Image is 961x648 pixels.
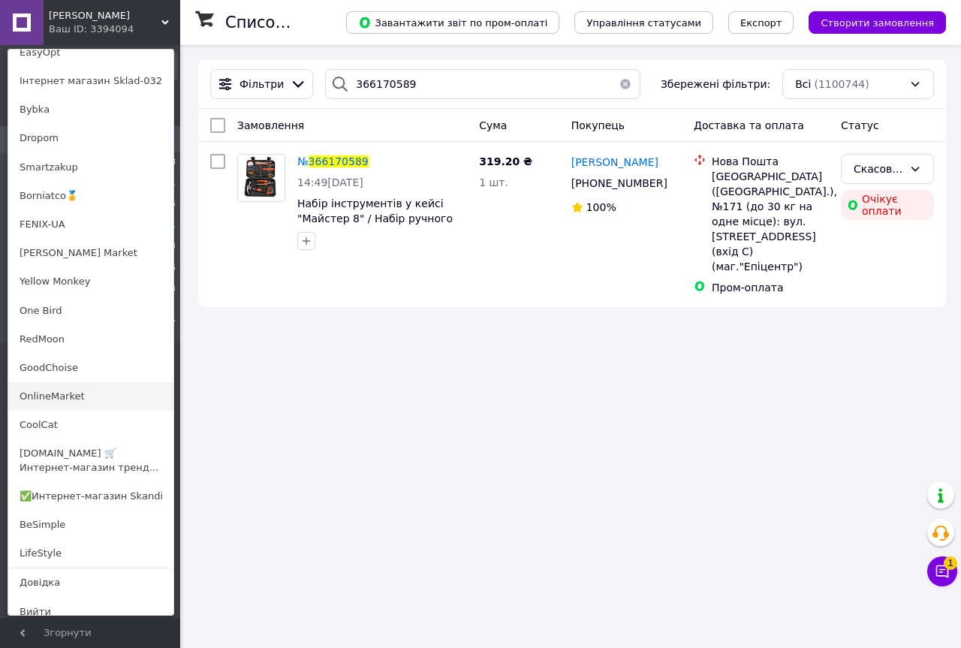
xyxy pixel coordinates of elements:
[8,482,173,511] a: ✅Интернет-магазин Skandi
[8,95,173,124] a: Bybka
[309,155,369,167] span: 366170589
[571,155,658,170] a: [PERSON_NAME]
[297,155,309,167] span: №
[927,556,957,586] button: Чат з покупцем1
[694,119,804,131] span: Доставка та оплата
[49,23,112,36] div: Ваш ID: 3394094
[8,267,173,296] a: Yellow Monkey
[854,161,903,177] div: Скасовано
[8,182,173,210] a: Borniatco🥇
[358,16,547,29] span: Завантажити звіт по пром-оплаті
[712,154,829,169] div: Нова Пошта
[8,124,173,152] a: Dropom
[8,598,173,626] a: Вийти
[610,69,640,99] button: Очистить
[586,201,616,213] span: 100%
[728,11,794,34] button: Експорт
[841,190,934,220] div: Очікує оплати
[49,9,161,23] span: HUGO
[814,78,869,90] span: (1100744)
[571,156,658,168] span: [PERSON_NAME]
[8,239,173,267] a: [PERSON_NAME] Market
[297,197,454,255] a: Набір інструментів у кейсі "Майстер 8" / Набір ручного інструменту / Набір ручного інструменту
[794,16,946,28] a: Створити замовлення
[225,14,378,32] h1: Список замовлень
[795,77,811,92] span: Всі
[821,17,934,29] span: Створити замовлення
[712,280,829,295] div: Пром-оплата
[8,153,173,182] a: Smartzakup
[661,77,770,92] span: Збережені фільтри:
[325,69,640,99] input: Пошук за номером замовлення, ПІБ покупця, номером телефону, Email, номером накладної
[479,176,508,188] span: 1 шт.
[8,439,173,481] a: [DOMAIN_NAME] 🛒 Интернет-магазин тренд...
[8,67,173,95] a: Інтернет магазин Sklad-032
[841,119,879,131] span: Статус
[8,38,173,67] a: EasyOpt
[740,17,782,29] span: Експорт
[237,119,304,131] span: Замовлення
[8,511,173,539] a: BeSimple
[574,11,713,34] button: Управління статусами
[479,155,532,167] span: 319.20 ₴
[586,17,701,29] span: Управління статусами
[297,176,363,188] span: 14:49[DATE]
[8,539,173,568] a: LifeStyle
[8,210,173,239] a: FENIX-UA
[238,155,285,201] img: Фото товару
[479,119,507,131] span: Cума
[346,11,559,34] button: Завантажити звіт по пром-оплаті
[571,119,625,131] span: Покупець
[809,11,946,34] button: Створити замовлення
[8,297,173,325] a: One Bird
[8,568,173,597] a: Довідка
[8,354,173,382] a: GoodChoise
[8,325,173,354] a: RedMoon
[297,155,369,167] a: №366170589
[8,382,173,411] a: OnlineMarket
[239,77,284,92] span: Фільтри
[237,154,285,202] a: Фото товару
[712,169,829,274] div: [GEOGRAPHIC_DATA] ([GEOGRAPHIC_DATA].), №171 (до 30 кг на одне місце): вул. [STREET_ADDRESS] (вхі...
[944,553,957,566] span: 1
[8,411,173,439] a: CoolCat
[568,173,670,194] div: [PHONE_NUMBER]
